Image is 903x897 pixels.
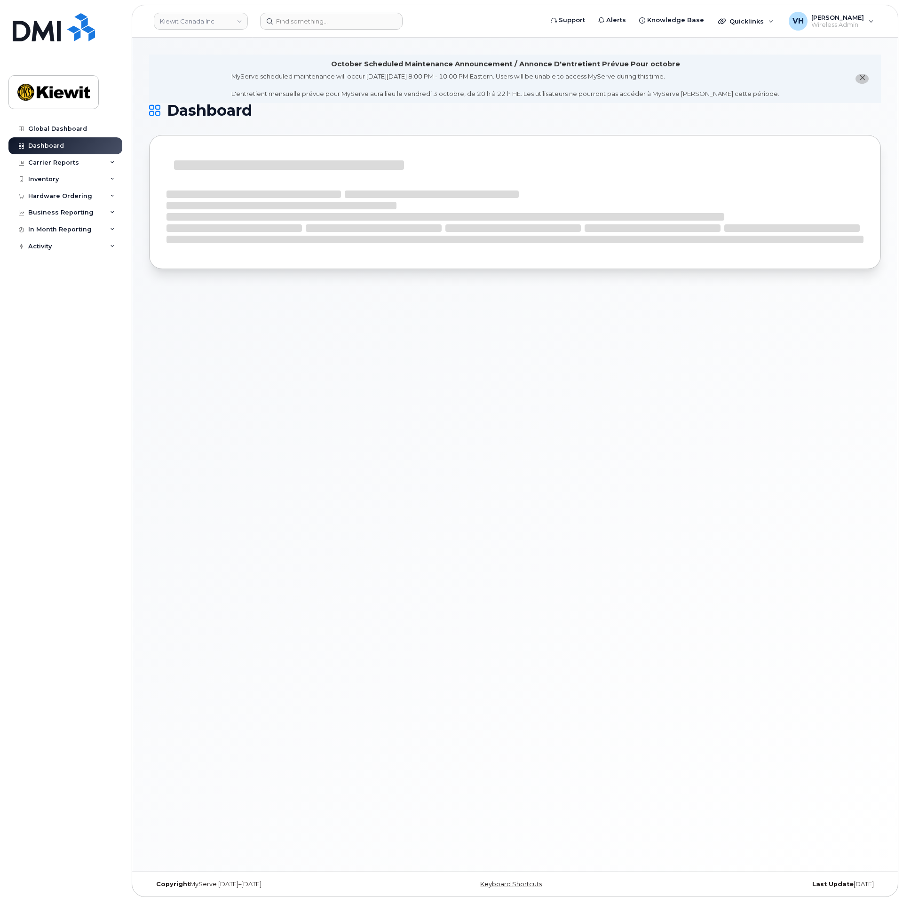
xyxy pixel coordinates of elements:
strong: Last Update [812,881,854,888]
div: [DATE] [637,881,881,888]
strong: Copyright [156,881,190,888]
button: close notification [855,74,869,84]
div: MyServe [DATE]–[DATE] [149,881,393,888]
div: October Scheduled Maintenance Announcement / Annonce D'entretient Prévue Pour octobre [331,59,680,69]
a: Keyboard Shortcuts [480,881,542,888]
div: MyServe scheduled maintenance will occur [DATE][DATE] 8:00 PM - 10:00 PM Eastern. Users will be u... [231,72,779,98]
span: Dashboard [167,103,252,118]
